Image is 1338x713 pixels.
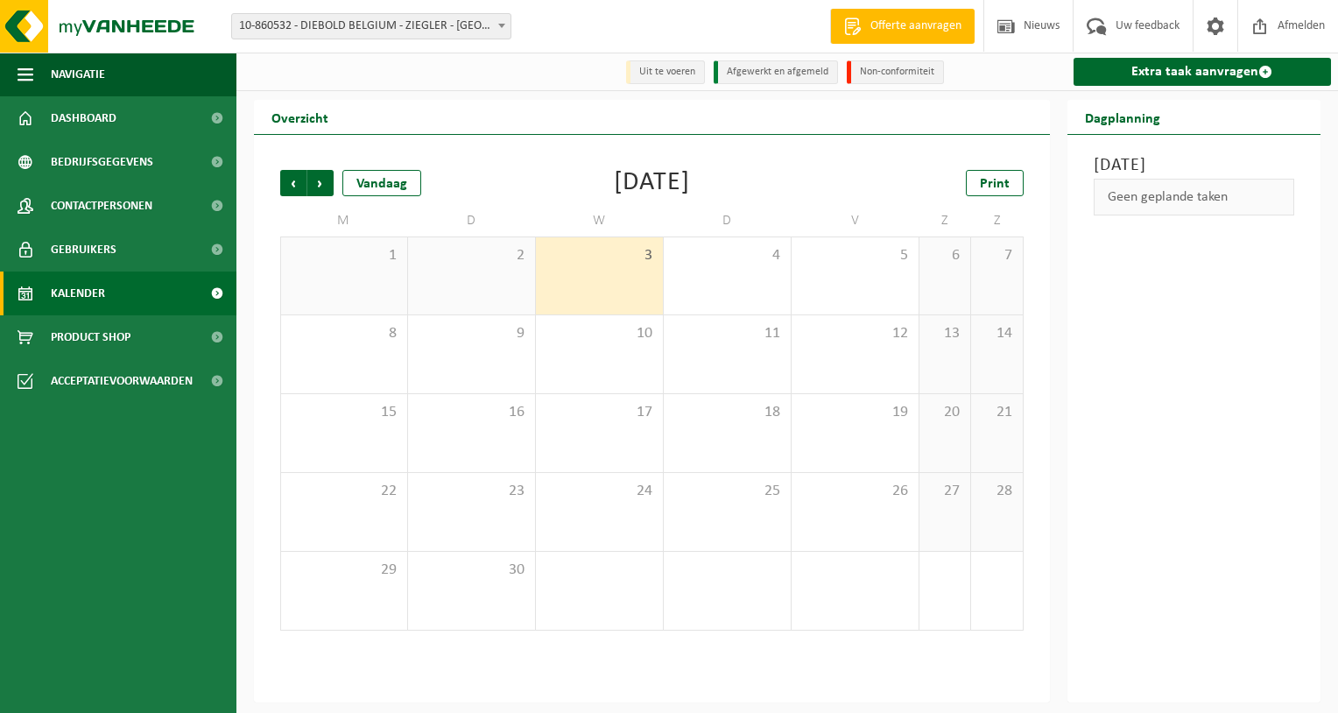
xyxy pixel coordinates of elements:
[928,324,961,343] span: 13
[980,246,1013,265] span: 7
[847,60,944,84] li: Non-conformiteit
[1067,100,1178,134] h2: Dagplanning
[966,170,1024,196] a: Print
[673,246,782,265] span: 4
[417,324,526,343] span: 9
[51,272,105,315] span: Kalender
[408,205,536,236] td: D
[545,403,654,422] span: 17
[980,482,1013,501] span: 28
[51,96,116,140] span: Dashboard
[673,482,782,501] span: 25
[290,403,398,422] span: 15
[673,324,782,343] span: 11
[800,246,910,265] span: 5
[231,13,511,39] span: 10-860532 - DIEBOLD BELGIUM - ZIEGLER - AALST
[928,246,961,265] span: 6
[417,561,526,580] span: 30
[254,100,346,134] h2: Overzicht
[928,403,961,422] span: 20
[536,205,664,236] td: W
[51,315,130,359] span: Product Shop
[1094,152,1295,179] h3: [DATE]
[51,184,152,228] span: Contactpersonen
[830,9,975,44] a: Offerte aanvragen
[280,170,306,196] span: Vorige
[614,170,690,196] div: [DATE]
[928,482,961,501] span: 27
[307,170,334,196] span: Volgende
[290,246,398,265] span: 1
[417,403,526,422] span: 16
[866,18,966,35] span: Offerte aanvragen
[800,482,910,501] span: 26
[980,324,1013,343] span: 14
[664,205,792,236] td: D
[626,60,705,84] li: Uit te voeren
[342,170,421,196] div: Vandaag
[971,205,1023,236] td: Z
[290,482,398,501] span: 22
[545,324,654,343] span: 10
[51,359,193,403] span: Acceptatievoorwaarden
[980,177,1010,191] span: Print
[714,60,838,84] li: Afgewerkt en afgemeld
[290,561,398,580] span: 29
[792,205,919,236] td: V
[1094,179,1295,215] div: Geen geplande taken
[545,482,654,501] span: 24
[800,324,910,343] span: 12
[290,324,398,343] span: 8
[673,403,782,422] span: 18
[980,403,1013,422] span: 21
[1074,58,1332,86] a: Extra taak aanvragen
[51,53,105,96] span: Navigatie
[919,205,971,236] td: Z
[417,482,526,501] span: 23
[51,140,153,184] span: Bedrijfsgegevens
[51,228,116,272] span: Gebruikers
[232,14,511,39] span: 10-860532 - DIEBOLD BELGIUM - ZIEGLER - AALST
[280,205,408,236] td: M
[417,246,526,265] span: 2
[800,403,910,422] span: 19
[545,246,654,265] span: 3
